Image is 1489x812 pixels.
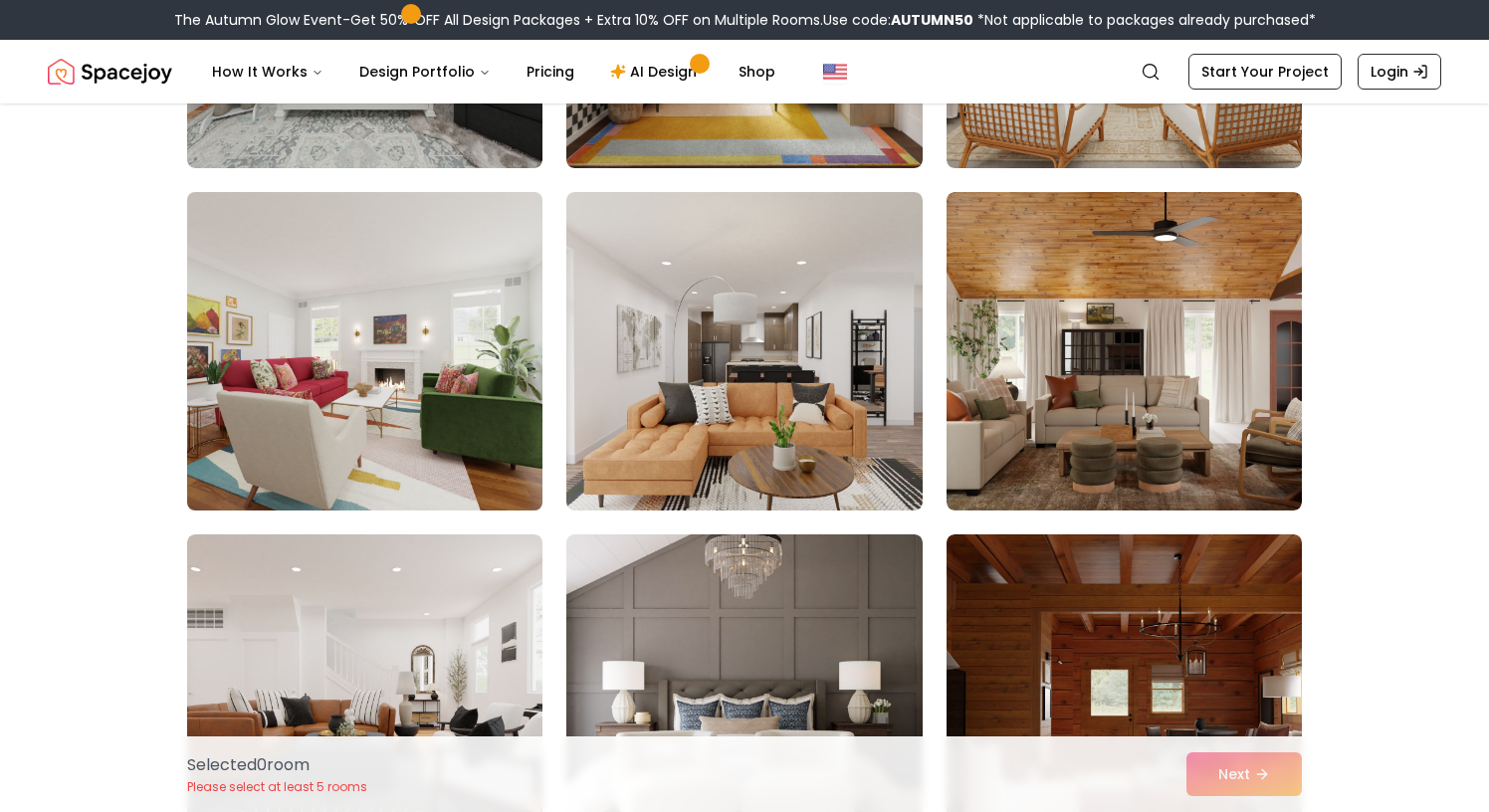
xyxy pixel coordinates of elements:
[174,10,1316,30] div: The Autumn Glow Event-Get 50% OFF All Design Packages + Extra 10% OFF on Multiple Rooms.
[947,192,1302,510] img: Room room-9
[823,10,973,30] span: Use code:
[196,52,339,92] button: How It Works
[594,52,719,92] a: AI Design
[891,10,973,30] b: AUTUMN50
[823,60,847,84] img: United States
[48,40,1441,103] nav: Global
[973,10,1316,30] span: *Not applicable to packages already purchased*
[1358,54,1441,90] a: Login
[723,52,791,92] a: Shop
[566,192,922,510] img: Room room-8
[196,52,791,92] nav: Main
[187,753,367,777] p: Selected 0 room
[48,52,172,92] img: Spacejoy Logo
[1188,54,1342,90] a: Start Your Project
[178,184,551,518] img: Room room-7
[187,779,367,795] p: Please select at least 5 rooms
[48,52,172,92] a: Spacejoy
[511,52,590,92] a: Pricing
[343,52,507,92] button: Design Portfolio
